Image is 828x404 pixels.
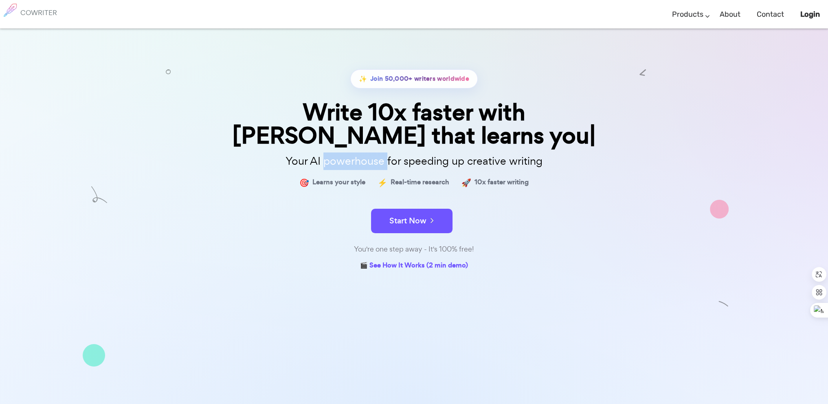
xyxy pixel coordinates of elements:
[639,69,646,76] img: shape
[370,73,469,85] span: Join 50,000+ writers worldwide
[312,177,365,188] span: Learns your style
[461,177,471,188] span: 🚀
[91,186,107,203] img: shape
[20,9,57,16] h6: COWRITER
[757,2,784,26] a: Contact
[299,177,309,188] span: 🎯
[391,177,449,188] span: Real-time research
[166,69,171,74] img: shape
[211,101,618,147] div: Write 10x faster with [PERSON_NAME] that learns you
[359,73,367,85] span: ✨
[360,260,468,272] a: 🎬 See How It Works (2 min demo)
[672,2,703,26] a: Products
[800,10,820,19] b: Login
[371,209,452,233] button: Start Now
[378,177,387,188] span: ⚡
[211,243,618,255] div: You're one step away - It's 100% free!
[720,2,740,26] a: About
[83,344,105,366] img: shape
[718,299,729,309] img: shape
[800,2,820,26] a: Login
[710,200,729,219] img: shape
[211,152,618,170] p: Your AI powerhouse for speeding up creative writing
[474,177,529,188] span: 10x faster writing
